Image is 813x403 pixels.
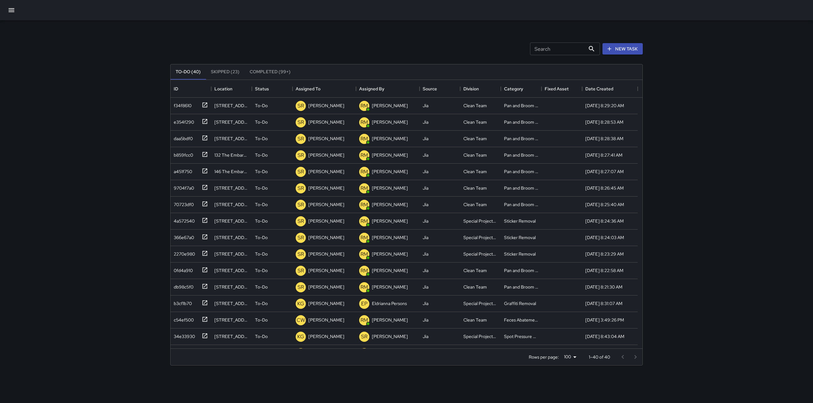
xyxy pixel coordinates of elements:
p: [PERSON_NAME] [308,234,344,241]
p: SR [298,234,304,242]
div: 8/11/2025, 8:21:30 AM [585,284,622,290]
div: 77 Steuart Street [214,267,249,274]
p: [PERSON_NAME] [308,135,344,142]
div: Jia [423,317,428,323]
div: Jia [423,185,428,191]
div: 169 Steuart Street [214,185,249,191]
div: 8 Mission Street [214,251,249,257]
p: To-Do [255,152,268,158]
p: SR [298,283,304,291]
div: 70723df0 [171,199,194,208]
div: 177 Steuart Street [214,201,249,208]
p: RM [360,267,368,275]
div: Sticker Removal [504,234,536,241]
p: To-Do [255,119,268,125]
div: 132 The Embarcadero [214,152,249,158]
div: 9704f7a0 [171,182,194,191]
div: Pan and Broom Block Faces [504,168,538,175]
div: Assigned To [296,80,320,98]
div: Location [214,80,232,98]
p: To-Do [255,135,268,142]
div: Jia [423,218,428,224]
div: 290 Front Street [214,317,249,323]
div: 8/11/2025, 8:25:40 AM [585,201,624,208]
div: 8/11/2025, 8:22:58 AM [585,267,623,274]
p: [PERSON_NAME] [372,234,408,241]
p: RM [360,102,368,110]
div: 1 Mission Street [214,234,249,241]
p: [PERSON_NAME] [308,300,344,307]
div: 100 [561,352,579,361]
div: Location [211,80,252,98]
div: Pan and Broom Block Faces [504,135,538,142]
p: [PERSON_NAME] [372,185,408,191]
p: RM [360,218,368,225]
div: 366e67a0 [171,232,194,241]
p: To-Do [255,201,268,208]
div: 1 Market Street [214,284,249,290]
div: Clean Team [463,119,487,125]
p: [PERSON_NAME] [372,267,408,274]
div: 8/8/2025, 8:31:07 AM [585,300,622,307]
div: Spot Pressure Washing [504,333,538,340]
div: ID [174,80,178,98]
div: Special Projects Team [463,234,498,241]
div: Jia [423,168,428,175]
div: Assigned By [356,80,420,98]
p: [PERSON_NAME] [372,201,408,208]
div: 8/11/2025, 8:27:07 AM [585,168,624,175]
p: [PERSON_NAME] [308,267,344,274]
div: 8/7/2025, 8:43:04 AM [585,333,624,340]
p: To-Do [255,185,268,191]
p: [PERSON_NAME] [308,333,344,340]
p: [PERSON_NAME] [372,284,408,290]
div: Category [504,80,523,98]
p: [PERSON_NAME] [308,218,344,224]
p: To-Do [255,218,268,224]
div: 2b021440 [171,347,194,356]
p: [PERSON_NAME] [372,119,408,125]
div: Pan and Broom Block Faces [504,185,538,191]
div: Category [501,80,541,98]
div: Jia [423,152,428,158]
div: Fixed Asset [541,80,582,98]
div: 2 Mission Street [214,119,249,125]
div: c54ef500 [171,314,194,323]
p: 1–40 of 40 [589,354,610,360]
p: [PERSON_NAME] [308,201,344,208]
div: Date Created [582,80,638,98]
div: db98c5f0 [171,281,193,290]
div: Pan and Broom Block Faces [504,267,538,274]
div: ID [171,80,211,98]
div: 8/11/2025, 8:24:03 AM [585,234,624,241]
p: SR [298,168,304,176]
p: [PERSON_NAME] [308,185,344,191]
div: 8/11/2025, 8:29:20 AM [585,102,624,109]
p: [PERSON_NAME] [372,333,408,340]
div: Sticker Removal [504,218,536,224]
p: [PERSON_NAME] [372,152,408,158]
div: Pan and Broom Block Faces [504,102,538,109]
div: Clean Team [463,168,487,175]
p: SR [298,102,304,110]
div: 115 Steuart Street [214,218,249,224]
p: KG [297,300,304,308]
div: 4a572540 [171,215,195,224]
p: SR [298,201,304,209]
div: 65 Steuart Street [214,300,249,307]
p: RM [360,152,368,159]
div: Jia [423,135,428,142]
p: RM [360,185,368,192]
p: SR [298,250,304,258]
div: Clean Team [463,284,487,290]
p: SR [298,218,304,225]
p: To-Do [255,300,268,307]
div: Division [463,80,479,98]
p: RM [360,168,368,176]
div: Pan and Broom Block Faces [504,201,538,208]
p: RM [360,283,368,291]
p: [PERSON_NAME] [372,102,408,109]
div: Assigned To [292,80,356,98]
p: To-Do [255,284,268,290]
div: Status [252,80,292,98]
